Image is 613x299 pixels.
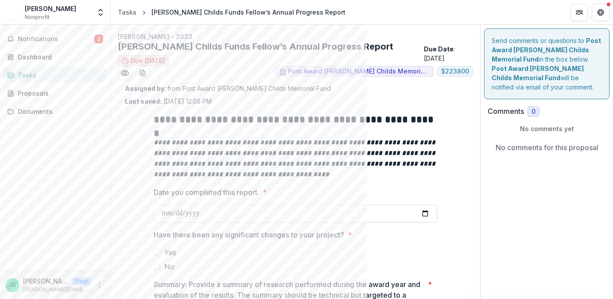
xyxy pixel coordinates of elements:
p: [PERSON_NAME][EMAIL_ADDRESS][DOMAIN_NAME][US_STATE] [23,286,91,294]
div: [PERSON_NAME] [25,4,76,13]
div: [PERSON_NAME] Childs Funds Fellow’s Annual Progress Report [151,8,345,17]
div: Proposals [18,89,100,98]
span: Post Award [PERSON_NAME] Childs Memorial Fund [288,68,430,75]
span: Yes [164,247,176,258]
a: Documents [4,104,107,119]
div: Jeffrey Swan [9,282,16,288]
a: Dashboard [4,50,107,64]
p: User [73,277,91,285]
p: [PERSON_NAME] [23,276,69,286]
p: Date you completed this report. [154,187,259,198]
p: Have there been any significant changes to your project? [154,229,344,240]
strong: Last saved: [125,97,162,105]
h2: Comments [488,107,524,116]
strong: Due Date [424,45,454,53]
p: [DATE] 12:56 PM [125,97,212,106]
button: Get Help [592,4,609,21]
button: More [94,280,105,291]
button: Partners [570,4,588,21]
p: [PERSON_NAME] - 2023 [118,32,473,41]
img: Jeffrey Swan [7,5,21,19]
p: : from Post Award [PERSON_NAME] Childs Memorial Fund [125,84,466,93]
div: Dashboard [18,52,100,62]
button: Preview 3f5afc48-5848-4cdf-aa3d-01043df204aa.pdf [118,66,132,80]
button: Notifications2 [4,32,107,46]
h2: [PERSON_NAME] Childs Funds Fellow’s Annual Progress Report [118,41,420,52]
strong: Post Award [PERSON_NAME] Childs Memorial Fund [492,65,584,82]
p: No comments yet [488,124,606,133]
p: No comments for this proposal [496,142,598,153]
div: Tasks [18,70,100,80]
a: Tasks [114,6,140,19]
strong: Assigned by [125,85,164,92]
span: 0 [532,108,535,116]
div: Tasks [118,8,136,17]
span: Notifications [18,35,94,43]
span: $ 223800 [441,68,469,75]
div: Documents [18,107,100,116]
strong: Post Award [PERSON_NAME] Childs Memorial Fund [492,37,601,63]
button: download-word-button [136,66,150,80]
a: Proposals [4,86,107,101]
div: Send comments or questions to in the box below. will be notified via email of your comment. [484,28,609,99]
span: No [164,261,175,272]
a: Tasks [4,68,107,82]
p: : [DATE] [424,44,473,63]
button: Open entity switcher [94,4,107,21]
span: Nonprofit [25,13,50,21]
nav: breadcrumb [114,6,349,19]
span: 2 [94,35,103,43]
span: Due [DATE] [131,57,165,65]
